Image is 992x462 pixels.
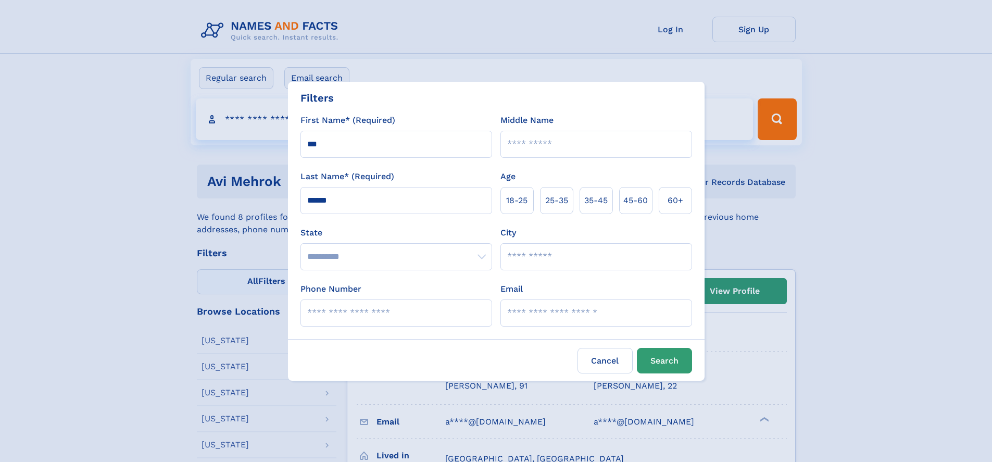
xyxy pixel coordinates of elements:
label: Middle Name [500,114,554,127]
label: Email [500,283,523,295]
label: First Name* (Required) [300,114,395,127]
label: Last Name* (Required) [300,170,394,183]
span: 60+ [668,194,683,207]
label: Cancel [577,348,633,373]
label: Phone Number [300,283,361,295]
span: 35‑45 [584,194,608,207]
span: 45‑60 [623,194,648,207]
span: 18‑25 [506,194,528,207]
label: Age [500,170,516,183]
label: City [500,227,516,239]
button: Search [637,348,692,373]
div: Filters [300,90,334,106]
span: 25‑35 [545,194,568,207]
label: State [300,227,492,239]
